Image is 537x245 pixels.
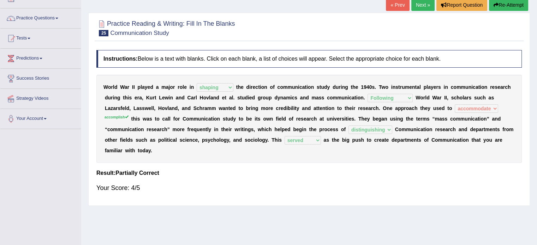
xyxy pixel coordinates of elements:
b: s [395,84,398,90]
b: d [216,95,219,100]
b: y [327,84,330,90]
b: s [118,105,121,111]
b: e [222,95,225,100]
b: u [292,84,295,90]
b: l [153,105,154,111]
b: e [148,84,150,90]
a: Your Account [0,109,81,127]
b: n [172,105,175,111]
b: I [132,84,133,90]
b: s [142,105,145,111]
b: s [451,95,454,100]
b: a [352,95,354,100]
b: c [480,95,483,100]
b: r [423,95,425,100]
b: T [379,84,382,90]
b: h [238,84,241,90]
b: i [128,95,129,100]
b: s [495,84,497,90]
b: m [286,95,290,100]
b: a [437,95,440,100]
b: , [154,105,155,111]
b: , [129,105,131,111]
b: o [330,95,333,100]
b: l [463,95,464,100]
b: f [273,84,275,90]
b: m [337,95,341,100]
b: a [488,95,491,100]
b: t [305,84,306,90]
b: i [298,84,299,90]
b: a [464,95,467,100]
b: a [476,84,478,90]
b: i [251,105,252,111]
b: n [303,95,306,100]
b: i [306,84,308,90]
b: d [114,84,118,90]
b: a [142,84,145,90]
b: b [246,105,249,111]
b: o [280,84,283,90]
b: t [238,105,240,111]
b: a [204,105,207,111]
b: l [151,105,153,111]
b: I [133,84,135,90]
b: a [316,95,319,100]
b: c [473,84,476,90]
b: m [287,84,292,90]
b: h [352,84,356,90]
b: r [251,84,252,90]
b: t [236,84,238,90]
b: o [358,95,361,100]
b: c [292,95,294,100]
b: a [222,105,225,111]
b: c [451,84,454,90]
b: p [269,95,272,100]
b: o [265,105,269,111]
b: l [196,95,197,100]
b: e [230,105,233,111]
b: s [322,95,324,100]
b: u [336,84,339,90]
b: r [268,105,270,111]
b: t [123,95,125,100]
b: s [474,95,477,100]
b: p [424,84,427,90]
b: m [207,105,211,111]
b: o [420,95,423,100]
b: n [468,84,471,90]
b: d [426,95,430,100]
b: n [345,95,348,100]
b: l [232,95,233,100]
b: i [260,84,261,90]
b: d [252,95,255,100]
b: W [416,95,420,100]
b: d [233,105,236,111]
b: i [290,95,292,100]
b: s [469,95,471,100]
b: H [200,95,203,100]
b: p [138,84,141,90]
b: r [111,95,113,100]
b: C [187,95,191,100]
b: m [211,105,216,111]
b: o [270,84,273,90]
b: w [165,95,169,100]
b: n [179,95,182,100]
b: l [125,105,126,111]
b: s [438,84,441,90]
b: a [229,95,232,100]
a: Practice Questions [0,8,81,26]
b: e [249,95,252,100]
b: r [137,95,139,100]
b: n [185,105,188,111]
b: d [181,95,185,100]
b: l [141,84,142,90]
b: i [341,84,342,90]
b: e [241,84,244,90]
b: y [145,84,148,90]
b: t [320,84,321,90]
b: a [302,84,305,90]
b: d [187,105,191,111]
b: s [139,105,142,111]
